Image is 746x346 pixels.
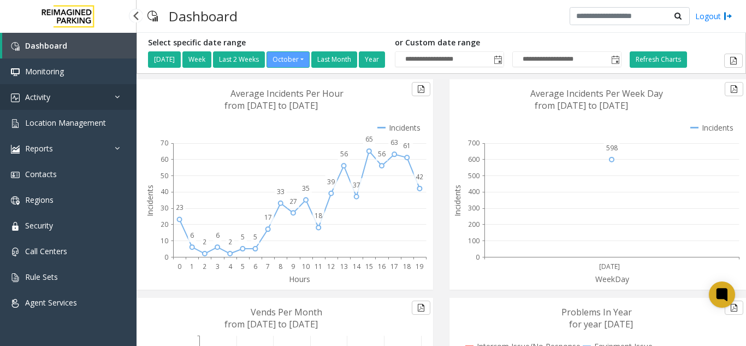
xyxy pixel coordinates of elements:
[224,99,318,112] text: from [DATE] to [DATE]
[390,262,398,271] text: 17
[353,180,360,190] text: 37
[190,231,194,240] text: 6
[176,203,183,212] text: 23
[289,274,310,284] text: Hours
[11,222,20,231] img: 'icon'
[25,195,54,205] span: Regions
[403,141,411,150] text: 61
[163,3,243,30] h3: Dashboard
[353,262,361,271] text: 14
[468,138,479,148] text: 700
[302,262,310,271] text: 10
[148,51,181,68] button: [DATE]
[253,232,257,242] text: 5
[390,138,398,147] text: 63
[11,171,20,179] img: 'icon'
[213,51,265,68] button: Last 2 Weeks
[416,172,423,181] text: 42
[279,262,282,271] text: 8
[630,51,687,68] button: Refresh Charts
[266,262,270,271] text: 7
[11,119,20,128] img: 'icon'
[25,220,53,231] span: Security
[203,262,206,271] text: 2
[378,149,386,159] text: 56
[161,171,168,180] text: 50
[182,51,211,68] button: Week
[161,203,168,213] text: 30
[11,42,20,51] img: 'icon'
[725,82,743,96] button: Export to pdf
[203,237,206,247] text: 2
[147,3,158,30] img: pageIcon
[412,301,430,315] button: Export to pdf
[315,262,322,271] text: 11
[378,262,386,271] text: 16
[164,253,168,262] text: 0
[561,306,632,318] text: Problems In Year
[177,262,181,271] text: 0
[224,318,318,330] text: from [DATE] to [DATE]
[161,220,168,229] text: 20
[302,184,310,193] text: 35
[148,38,387,48] h5: Select specific date range
[11,145,20,154] img: 'icon'
[11,68,20,77] img: 'icon'
[340,262,348,271] text: 13
[468,236,479,245] text: 100
[161,187,168,196] text: 40
[395,38,621,48] h5: or Custom date range
[228,262,233,271] text: 4
[264,213,272,222] text: 17
[253,262,257,271] text: 6
[724,54,743,68] button: Export to pdf
[25,169,57,179] span: Contacts
[251,306,322,318] text: Vends Per Month
[11,248,20,256] img: 'icon'
[25,246,67,256] span: Call Centers
[25,92,50,102] span: Activity
[492,52,504,67] span: Toggle popup
[25,66,64,77] span: Monitoring
[241,232,245,242] text: 5
[340,149,348,159] text: 56
[724,10,732,22] img: logout
[25,272,58,282] span: Rule Sets
[161,138,168,148] text: 70
[277,187,285,196] text: 33
[161,236,168,245] text: 10
[216,231,220,240] text: 6
[216,262,220,271] text: 3
[606,143,618,153] text: 598
[2,33,137,58] a: Dashboard
[569,318,633,330] text: for year [DATE]
[25,297,77,308] span: Agent Services
[468,187,479,196] text: 400
[725,301,743,315] button: Export to pdf
[11,196,20,205] img: 'icon'
[468,155,479,164] text: 600
[241,262,245,271] text: 5
[161,155,168,164] text: 60
[595,274,630,284] text: WeekDay
[11,299,20,308] img: 'icon'
[291,262,295,271] text: 9
[609,52,621,67] span: Toggle popup
[327,177,335,186] text: 39
[190,262,194,271] text: 1
[311,51,357,68] button: Last Month
[535,99,628,112] text: from [DATE] to [DATE]
[403,262,411,271] text: 18
[25,40,67,51] span: Dashboard
[25,118,106,128] span: Location Management
[468,203,479,213] text: 300
[289,197,297,206] text: 27
[25,143,53,154] span: Reports
[476,253,479,262] text: 0
[365,262,373,271] text: 15
[468,171,479,180] text: 500
[599,262,620,271] text: [DATE]
[468,220,479,229] text: 200
[695,10,732,22] a: Logout
[452,185,463,216] text: Incidents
